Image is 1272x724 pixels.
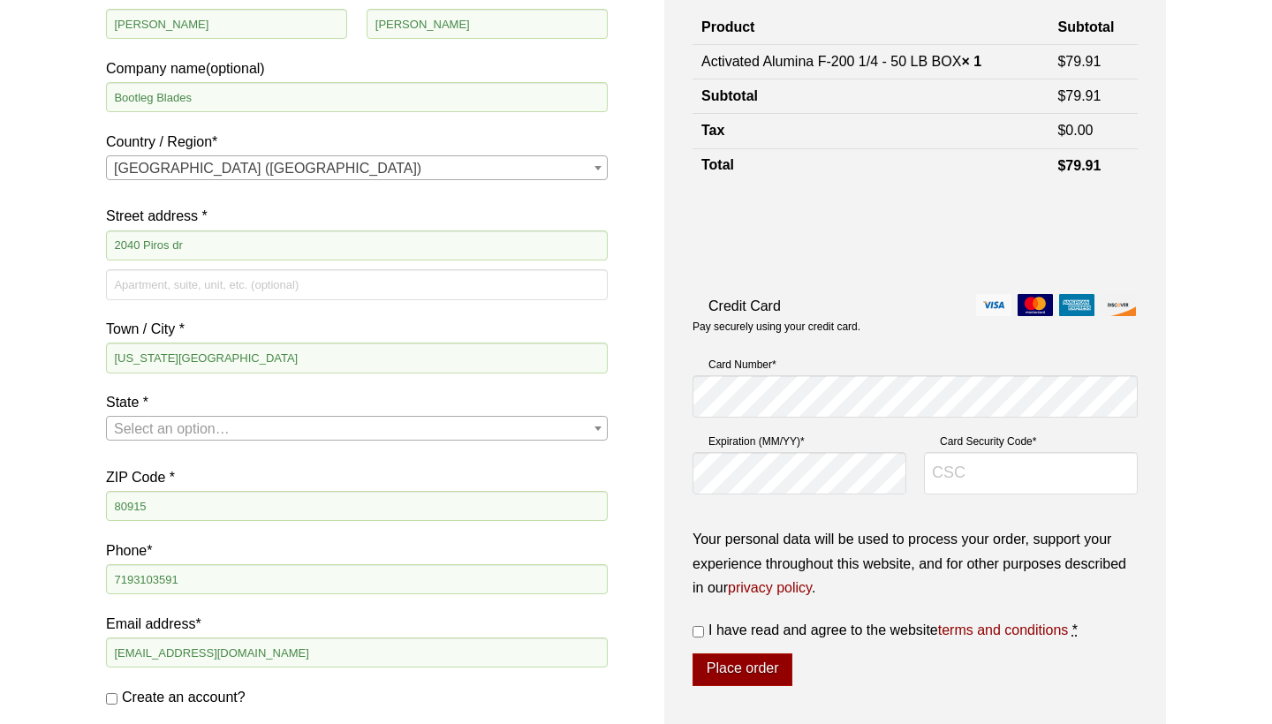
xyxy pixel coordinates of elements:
span: $ [1057,88,1065,103]
bdi: 79.91 [1057,88,1101,103]
label: Card Number [693,356,1138,373]
span: Create an account? [122,690,246,705]
th: Product [693,11,1049,44]
bdi: 0.00 [1057,123,1093,138]
img: discover [1101,294,1136,316]
label: Expiration (MM/YY) [693,433,906,450]
img: visa [976,294,1011,316]
p: Pay securely using your credit card. [693,320,1138,335]
a: privacy policy [728,580,812,595]
span: Select an option… [114,421,230,436]
label: Street address [106,204,608,228]
span: I have read and agree to the website [708,622,1068,637]
label: Card Security Code [924,433,1138,450]
input: I have read and agree to the websiteterms and conditions * [693,626,704,637]
strong: × 1 [961,54,981,69]
abbr: required [1072,622,1078,637]
bdi: 79.91 [1057,158,1101,173]
p: Your personal data will be used to process your order, support your experience throughout this we... [693,527,1138,600]
span: $ [1057,123,1065,138]
span: (optional) [206,61,265,76]
fieldset: Payment Info [693,349,1138,509]
label: State [106,390,608,414]
img: mastercard [1018,294,1053,316]
th: Subtotal [693,79,1049,113]
span: $ [1057,158,1065,173]
th: Tax [693,114,1049,148]
bdi: 79.91 [1057,54,1101,69]
input: House number and street name [106,230,608,260]
button: Place order [693,653,792,687]
label: Phone [106,539,608,562]
th: Total [693,148,1049,183]
input: CSC [924,452,1138,494]
span: $ [1057,54,1065,69]
img: amex [1059,294,1094,316]
a: terms and conditions [938,622,1069,637]
iframe: reCAPTCHA [693,201,961,270]
span: State [106,416,608,441]
label: Town / City [106,317,608,341]
td: Activated Alumina F-200 1/4 - 50 LB BOX [693,44,1049,79]
span: Country / Region [106,155,608,180]
label: Email address [106,612,608,636]
th: Subtotal [1049,11,1138,44]
label: Credit Card [693,294,1138,318]
input: Apartment, suite, unit, etc. (optional) [106,269,608,299]
label: Country / Region [106,130,608,154]
span: United States (US) [107,156,607,181]
input: Create an account? [106,693,117,705]
label: ZIP Code [106,465,608,489]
